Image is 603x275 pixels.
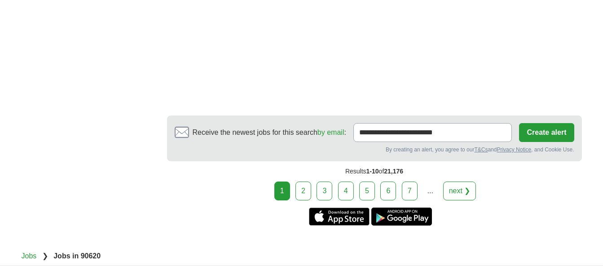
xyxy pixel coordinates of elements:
[366,168,379,175] span: 1-10
[274,182,290,200] div: 1
[443,182,476,200] a: next ❯
[371,208,432,226] a: Get the Android app
[380,182,396,200] a: 6
[309,208,370,226] a: Get the iPhone app
[42,252,48,260] span: ❯
[359,182,375,200] a: 5
[22,252,37,260] a: Jobs
[53,252,101,260] strong: Jobs in 90620
[317,182,332,200] a: 3
[519,123,574,142] button: Create alert
[497,146,531,153] a: Privacy Notice
[421,182,439,200] div: ...
[338,182,354,200] a: 4
[402,182,418,200] a: 7
[295,182,311,200] a: 2
[384,168,403,175] span: 21,176
[193,127,346,138] span: Receive the newest jobs for this search :
[317,129,344,136] a: by email
[175,146,574,154] div: By creating an alert, you agree to our and , and Cookie Use.
[474,146,488,153] a: T&Cs
[167,161,582,182] div: Results of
